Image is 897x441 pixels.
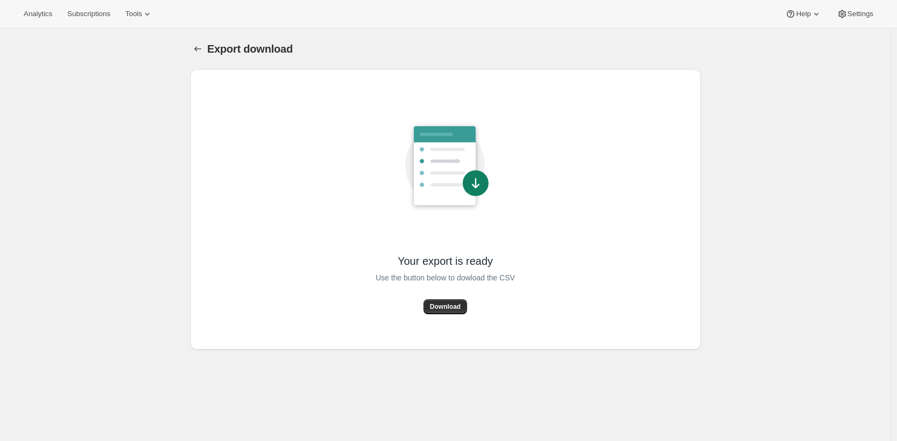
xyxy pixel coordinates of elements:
[779,6,828,21] button: Help
[24,10,52,18] span: Analytics
[119,6,159,21] button: Tools
[424,299,467,314] button: Download
[848,10,873,18] span: Settings
[61,6,117,21] button: Subscriptions
[125,10,142,18] span: Tools
[796,10,810,18] span: Help
[207,43,293,55] span: Export download
[376,271,515,284] span: Use the button below to dowload the CSV
[398,254,493,268] span: Your export is ready
[67,10,110,18] span: Subscriptions
[190,41,205,56] button: Export download
[830,6,880,21] button: Settings
[17,6,59,21] button: Analytics
[430,302,461,311] span: Download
